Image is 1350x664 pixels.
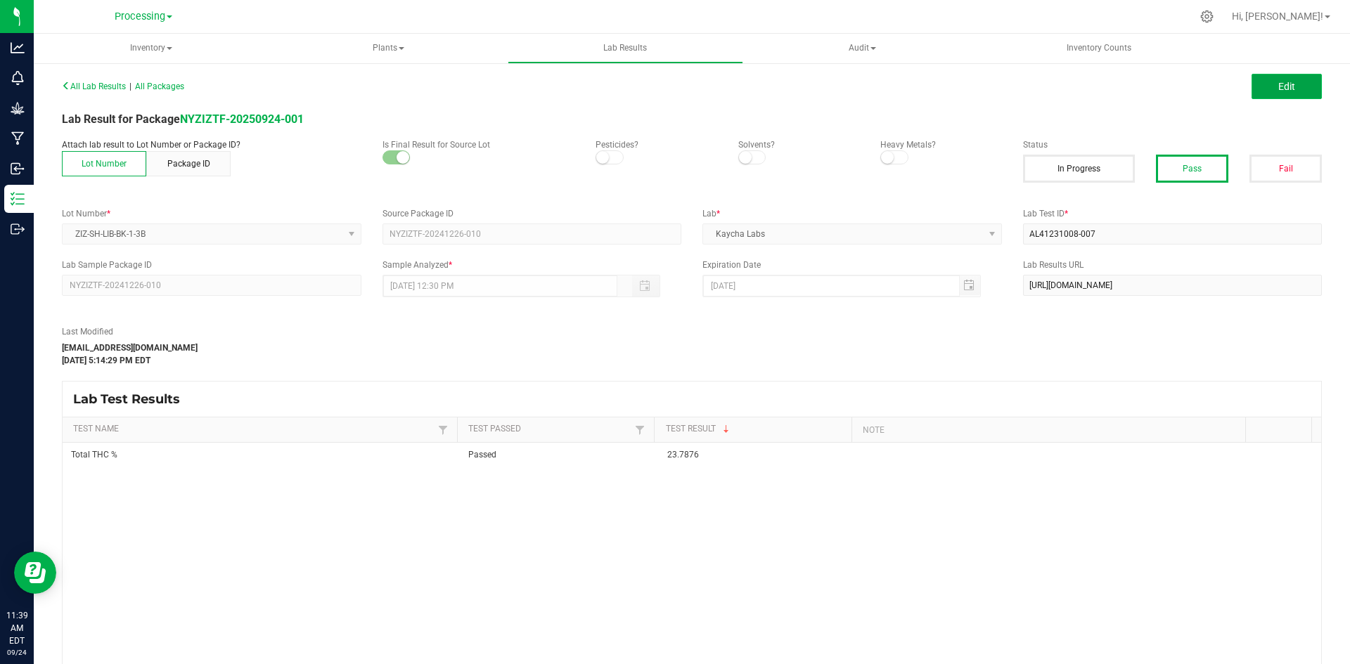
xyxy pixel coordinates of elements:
a: Test PassedSortable [468,424,631,435]
p: Is Final Result for Source Lot [382,138,575,151]
span: Processing [115,11,165,22]
label: Status [1023,138,1323,151]
strong: [EMAIL_ADDRESS][DOMAIN_NAME] [62,343,198,353]
button: Package ID [146,151,231,176]
a: Inventory [34,34,269,63]
label: Source Package ID [382,207,682,220]
span: Audit [745,34,979,63]
label: Expiration Date [702,259,1002,271]
p: Solvents? [738,138,859,151]
label: Lab [702,207,1002,220]
p: Attach lab result to Lot Number or Package ID? [62,138,361,151]
th: Note [851,417,1246,443]
span: All Packages [135,82,184,91]
iframe: Resource center [14,552,56,594]
span: Total THC % [71,450,117,460]
a: NYZIZTF-20250924-001 [180,112,304,126]
a: Filter [435,421,451,438]
span: All Lab Results [62,82,126,91]
span: Inventory Counts [1048,42,1150,54]
span: Passed [468,450,496,460]
p: Pesticides? [596,138,716,151]
button: Lot Number [62,151,146,176]
span: Lab Result for Package [62,112,304,126]
label: Lab Sample Package ID [62,259,361,271]
span: 23.7876 [667,450,699,460]
a: Test NameSortable [73,424,434,435]
label: Last Modified [62,325,281,338]
label: Lab Test ID [1023,207,1323,220]
span: Sortable [721,424,732,435]
p: 09/24 [6,647,27,658]
strong: [DATE] 5:14:29 PM EDT [62,356,150,365]
inline-svg: Monitoring [11,71,25,85]
a: Test ResultSortable [666,424,847,435]
a: Plants [271,34,506,63]
label: Sample Analyzed [382,259,682,271]
inline-svg: Manufacturing [11,131,25,145]
inline-svg: Outbound [11,222,25,236]
p: Heavy Metals? [880,138,1001,151]
span: Plants [271,34,506,63]
a: Filter [631,421,648,438]
div: Manage settings [1198,10,1216,23]
span: | [129,82,131,91]
label: Lot Number [62,207,361,220]
inline-svg: Analytics [11,41,25,55]
label: Lab Results URL [1023,259,1323,271]
a: Audit [745,34,980,63]
button: Pass [1156,155,1228,183]
button: In Progress [1023,155,1136,183]
span: Edit [1278,81,1295,92]
a: Lab Results [508,34,743,63]
inline-svg: Inventory [11,192,25,206]
span: Hi, [PERSON_NAME]! [1232,11,1323,22]
a: Inventory Counts [982,34,1217,63]
inline-svg: Inbound [11,162,25,176]
p: 11:39 AM EDT [6,609,27,647]
inline-svg: Grow [11,101,25,115]
span: Lab Results [584,42,666,54]
button: Edit [1252,74,1322,99]
button: Fail [1249,155,1322,183]
span: Lab Test Results [73,391,191,407]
